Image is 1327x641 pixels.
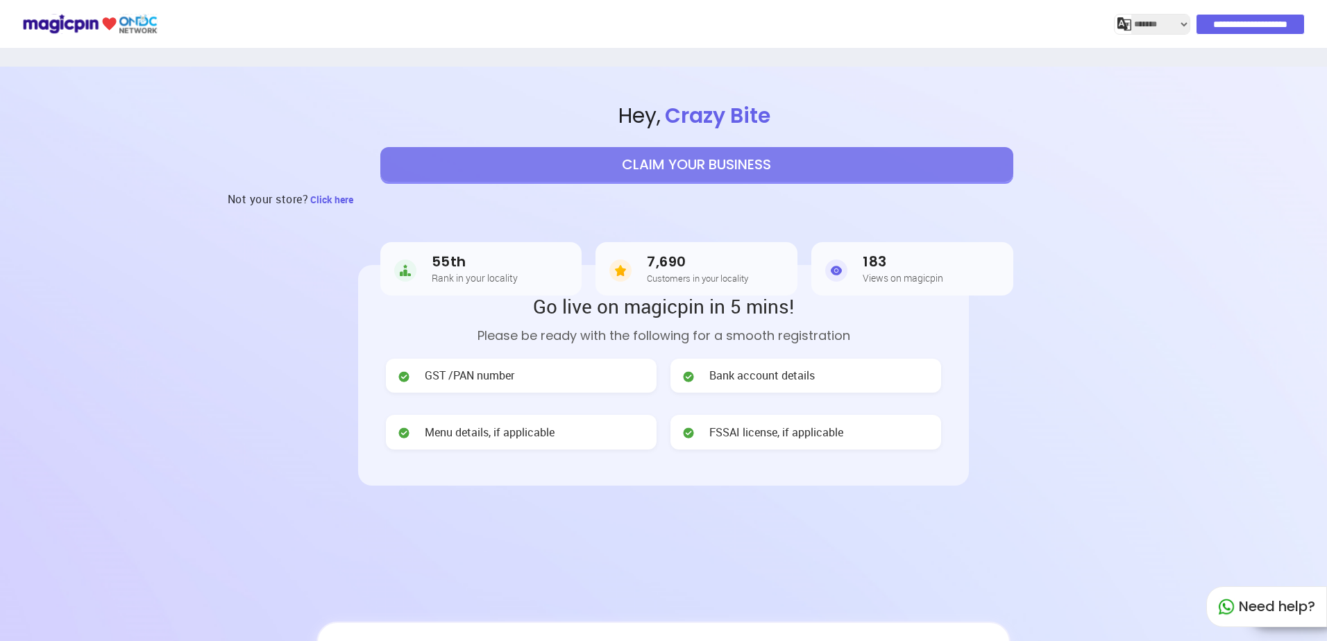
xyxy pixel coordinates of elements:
span: FSSAI license, if applicable [709,425,843,441]
img: check [397,426,411,440]
button: CLAIM YOUR BUSINESS [380,147,1013,182]
h2: Go live on magicpin in 5 mins! [386,293,941,319]
h3: 183 [863,254,943,270]
span: GST /PAN number [425,368,514,384]
span: Click here [310,193,353,206]
img: Customers [609,257,632,284]
img: Rank [394,257,416,284]
h5: Rank in your locality [432,273,518,283]
img: check [397,370,411,384]
span: Menu details, if applicable [425,425,555,441]
img: check [682,426,695,440]
h3: 7,690 [647,254,748,270]
span: Crazy Bite [661,101,775,130]
h3: Not your store? [228,182,309,216]
img: ondc-logo-new-small.8a59708e.svg [22,12,158,36]
img: Views [825,257,847,284]
p: Please be ready with the following for a smooth registration [386,326,941,345]
img: whatapp_green.7240e66a.svg [1218,599,1235,615]
h5: Customers in your locality [647,273,748,283]
span: Hey , [67,101,1327,131]
span: Bank account details [709,368,815,384]
h3: 55th [432,254,518,270]
h5: Views on magicpin [863,273,943,283]
div: Need help? [1206,586,1327,627]
img: j2MGCQAAAABJRU5ErkJggg== [1117,17,1131,31]
img: check [682,370,695,384]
